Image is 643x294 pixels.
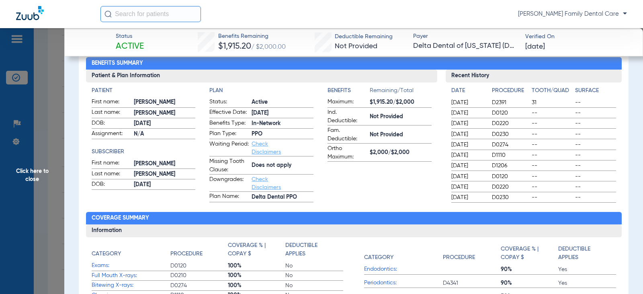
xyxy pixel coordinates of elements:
[532,86,572,98] app-breakdown-title: Tooth/Quad
[575,86,616,95] h4: Surface
[170,241,228,261] app-breakdown-title: Procedure
[328,144,367,161] span: Ortho Maximum:
[285,262,343,270] span: No
[575,109,616,117] span: --
[558,279,616,287] span: Yes
[492,130,528,138] span: D0230
[575,173,616,181] span: --
[209,98,249,107] span: Status:
[532,99,572,107] span: 31
[134,170,196,179] span: [PERSON_NAME]
[209,157,249,174] span: Missing Tooth Clause:
[451,151,485,159] span: [DATE]
[252,141,281,155] a: Check Disclaimers
[252,98,313,107] span: Active
[532,151,572,159] span: --
[209,192,249,202] span: Plan Name:
[558,245,612,262] h4: Deductible Applies
[451,193,485,201] span: [DATE]
[328,86,370,95] h4: Benefits
[575,183,616,191] span: --
[443,241,500,265] app-breakdown-title: Procedure
[252,161,313,170] span: Does not apply
[532,130,572,138] span: --
[364,241,443,265] app-breakdown-title: Category
[575,130,616,138] span: --
[218,42,251,51] span: $1,915.20
[443,279,500,287] span: D4341
[92,159,131,169] span: First name:
[252,109,313,117] span: [DATE]
[328,108,367,125] span: Ind. Deductible:
[92,130,131,139] span: Assignment:
[492,151,528,159] span: D1110
[86,212,622,225] h2: Coverage Summary
[446,70,621,82] h3: Recent History
[492,109,528,117] span: D0120
[218,32,286,41] span: Benefits Remaining
[209,130,249,139] span: Plan Type:
[532,173,572,181] span: --
[92,86,196,95] app-breakdown-title: Patient
[575,86,616,98] app-breakdown-title: Surface
[370,148,432,157] span: $2,000/$2,000
[86,224,622,237] h3: Information
[92,250,121,258] h4: Category
[413,32,518,41] span: Payer
[134,181,196,189] span: [DATE]
[209,175,249,191] span: Downgrades:
[328,98,367,107] span: Maximum:
[364,265,443,273] span: Endodontics:
[501,279,558,287] span: 90%
[134,119,196,128] span: [DATE]
[134,160,196,168] span: [PERSON_NAME]
[104,10,112,18] img: Search Icon
[451,86,485,98] app-breakdown-title: Date
[228,262,285,270] span: 100%
[92,271,170,280] span: Full Mouth X-rays:
[92,241,170,261] app-breakdown-title: Category
[575,151,616,159] span: --
[492,173,528,181] span: D0120
[170,271,228,280] span: D0210
[170,282,228,290] span: D0274
[364,279,443,287] span: Periodontics:
[532,86,572,95] h4: Tooth/Quad
[451,109,485,117] span: [DATE]
[532,162,572,170] span: --
[451,162,485,170] span: [DATE]
[413,41,518,51] span: Delta Dental of [US_STATE] (DDPA) - AI
[252,119,313,128] span: In-Network
[134,98,196,107] span: [PERSON_NAME]
[532,183,572,191] span: --
[451,141,485,149] span: [DATE]
[532,109,572,117] span: --
[501,241,558,265] app-breakdown-title: Coverage % | Copay $
[451,119,485,127] span: [DATE]
[209,140,249,156] span: Waiting Period:
[451,173,485,181] span: [DATE]
[285,241,339,258] h4: Deductible Applies
[370,86,432,98] span: Remaining/Total
[364,253,393,262] h4: Category
[228,241,285,261] app-breakdown-title: Coverage % | Copay $
[92,170,131,179] span: Last name:
[335,33,393,41] span: Deductible Remaining
[492,141,528,149] span: D0274
[209,86,313,95] h4: Plan
[116,32,144,41] span: Status
[16,6,44,20] img: Zuub Logo
[209,108,249,118] span: Effective Date:
[86,70,438,82] h3: Patient & Plan Information
[525,33,630,41] span: Verified On
[518,10,627,18] span: [PERSON_NAME] Family Dental Care
[575,119,616,127] span: --
[92,119,131,129] span: DOB:
[92,148,196,156] h4: Subscriber
[92,261,170,270] span: Exams:
[228,271,285,280] span: 100%
[492,193,528,201] span: D0230
[532,119,572,127] span: --
[134,109,196,117] span: [PERSON_NAME]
